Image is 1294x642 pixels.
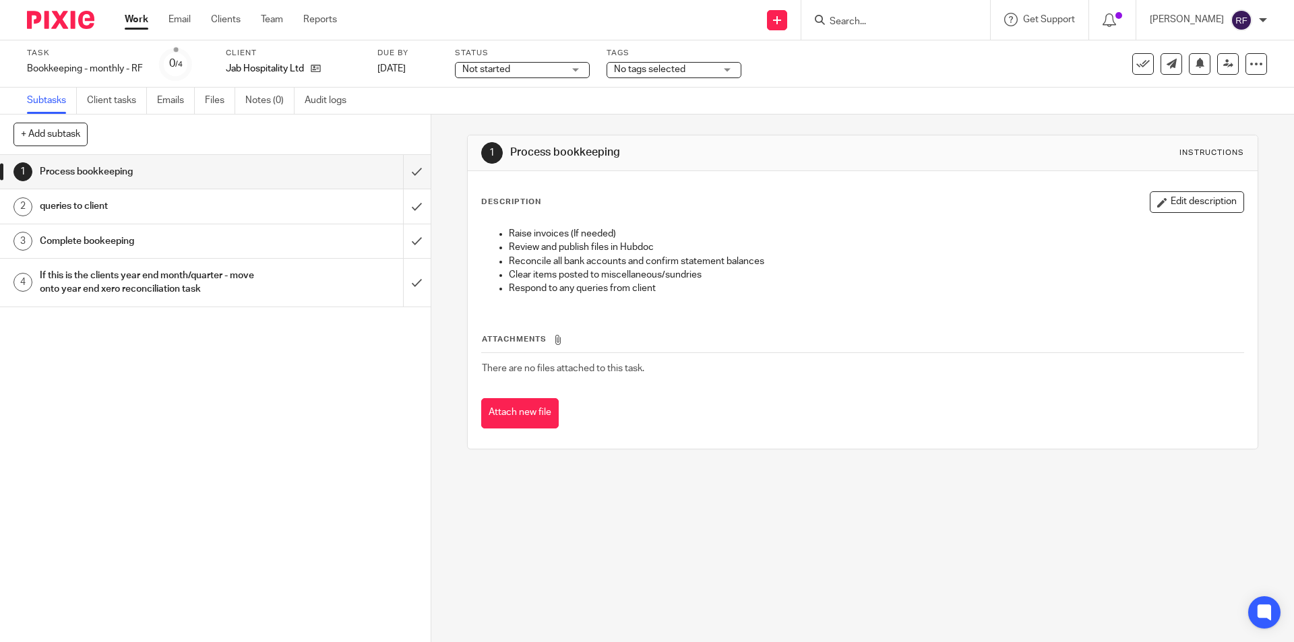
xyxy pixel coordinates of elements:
[509,268,1243,282] p: Clear items posted to miscellaneous/sundries
[1023,15,1075,24] span: Get Support
[828,16,950,28] input: Search
[481,398,559,428] button: Attach new file
[509,227,1243,240] p: Raise invoices (If needed)
[462,65,510,74] span: Not started
[40,231,273,251] h1: Complete bookeeping
[482,335,547,343] span: Attachments
[168,13,191,26] a: Email
[13,273,32,292] div: 4
[482,364,644,373] span: There are no files attached to this task.
[377,48,438,59] label: Due by
[169,56,183,71] div: 0
[13,123,88,146] button: + Add subtask
[40,162,273,182] h1: Process bookkeeping
[481,142,503,164] div: 1
[509,282,1243,295] p: Respond to any queries from client
[510,146,892,160] h1: Process bookkeeping
[157,88,195,114] a: Emails
[205,88,235,114] a: Files
[13,197,32,216] div: 2
[226,62,304,75] p: Jab Hospitality Ltd
[509,255,1243,268] p: Reconcile all bank accounts and confirm statement balances
[175,61,183,68] small: /4
[455,48,590,59] label: Status
[305,88,357,114] a: Audit logs
[1150,191,1244,213] button: Edit description
[303,13,337,26] a: Reports
[125,13,148,26] a: Work
[87,88,147,114] a: Client tasks
[27,48,143,59] label: Task
[27,88,77,114] a: Subtasks
[1150,13,1224,26] p: [PERSON_NAME]
[27,62,143,75] div: Bookkeeping - monthly - RF
[509,240,1243,254] p: Review and publish files in Hubdoc
[40,196,273,216] h1: queries to client
[211,13,241,26] a: Clients
[40,265,273,300] h1: If this is the clients year end month/quarter - move onto year end xero reconciliation task
[245,88,295,114] a: Notes (0)
[1179,148,1244,158] div: Instructions
[607,48,741,59] label: Tags
[481,197,541,207] p: Description
[1231,9,1252,31] img: svg%3E
[261,13,283,26] a: Team
[13,162,32,181] div: 1
[226,48,361,59] label: Client
[27,11,94,29] img: Pixie
[13,232,32,251] div: 3
[377,64,406,73] span: [DATE]
[614,65,685,74] span: No tags selected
